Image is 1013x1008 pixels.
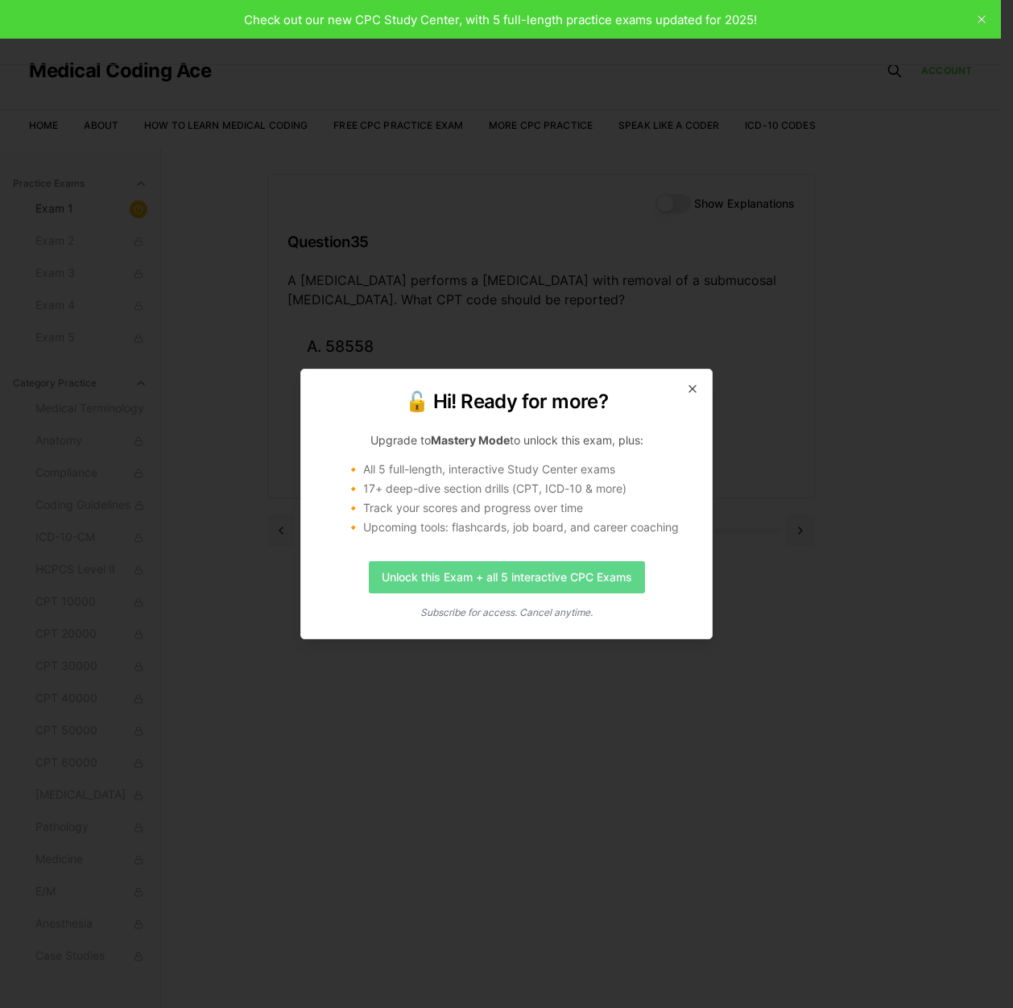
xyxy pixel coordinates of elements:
[431,433,510,447] strong: Mastery Mode
[369,561,645,593] a: Unlock this Exam + all 5 interactive CPC Exams
[346,500,693,516] li: 🔸 Track your scores and progress over time
[346,519,693,535] li: 🔸 Upcoming tools: flashcards, job board, and career coaching
[346,481,693,497] li: 🔸 17+ deep-dive section drills (CPT, ICD-10 & more)
[346,461,693,477] li: 🔸 All 5 full-length, interactive Study Center exams
[420,606,593,618] i: Subscribe for access. Cancel anytime.
[320,432,693,448] p: Upgrade to to unlock this exam, plus:
[320,389,693,415] h2: 🔓 Hi! Ready for more?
